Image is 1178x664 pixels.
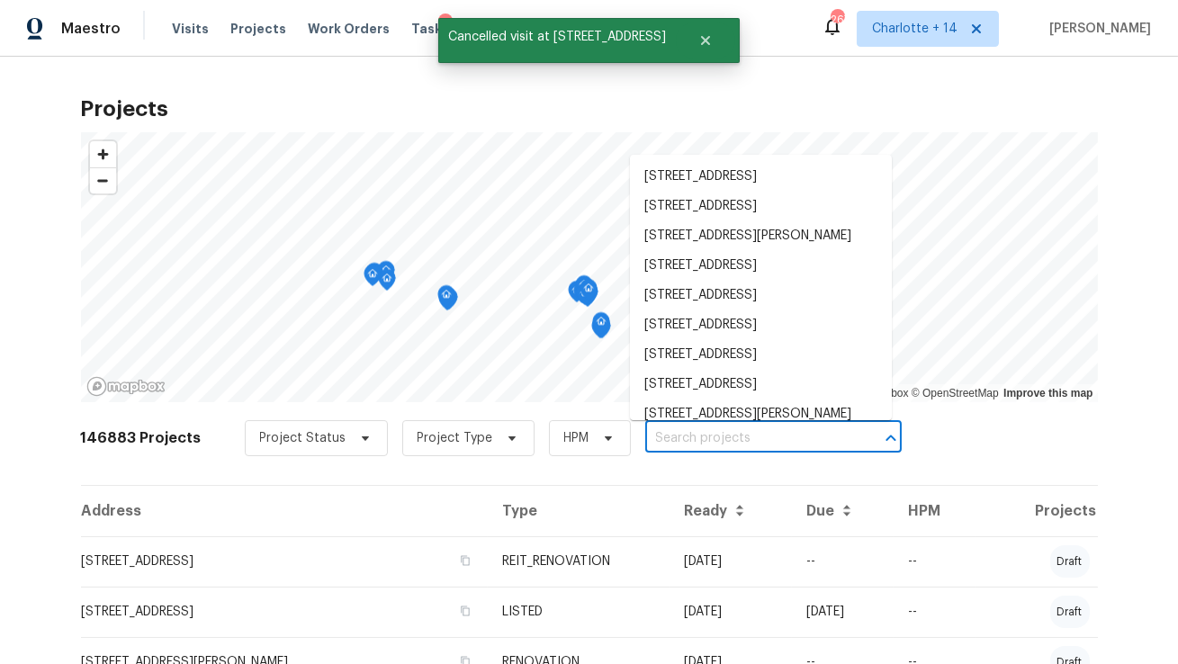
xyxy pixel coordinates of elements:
div: Map marker [437,285,455,313]
div: Map marker [377,261,395,289]
td: -- [792,536,894,587]
li: [STREET_ADDRESS] [630,192,892,221]
div: Map marker [573,282,591,310]
td: [STREET_ADDRESS] [81,587,489,637]
div: 1 [438,13,453,31]
span: Visits [172,20,209,38]
span: Zoom out [90,168,116,193]
div: Map marker [575,275,593,303]
div: Map marker [438,289,456,317]
li: [STREET_ADDRESS] [630,162,892,192]
span: Work Orders [308,20,390,38]
a: OpenStreetMap [912,387,999,399]
input: Search projects [645,425,851,453]
div: draft [1050,596,1090,628]
div: Map marker [591,317,609,345]
td: [DATE] [792,587,894,637]
td: -- [894,536,976,587]
td: [DATE] [670,536,792,587]
span: [PERSON_NAME] [1042,20,1151,38]
span: Charlotte + 14 [872,20,958,38]
button: Close [878,426,904,451]
a: Improve this map [1003,387,1093,399]
th: Ready [670,486,792,536]
li: [STREET_ADDRESS] [630,281,892,310]
li: [STREET_ADDRESS][PERSON_NAME][PERSON_NAME] [630,399,892,448]
div: Map marker [364,265,382,292]
td: [DATE] [670,587,792,637]
th: Address [81,486,489,536]
div: Map marker [593,317,611,345]
h2: Projects [81,100,1098,118]
div: Map marker [592,312,610,340]
button: Copy Address [457,552,473,569]
canvas: Map [81,132,1098,402]
th: Projects [976,486,1098,536]
a: Mapbox homepage [86,376,166,397]
th: HPM [894,486,976,536]
li: [STREET_ADDRESS][PERSON_NAME] [630,221,892,251]
div: Map marker [365,263,383,291]
th: Due [792,486,894,536]
td: LISTED [488,587,670,637]
div: Map marker [580,279,598,307]
div: Map marker [568,281,586,309]
span: Projects [230,20,286,38]
div: Map marker [440,288,458,316]
div: Map marker [576,283,594,311]
div: Map marker [378,269,396,297]
td: [STREET_ADDRESS] [81,536,489,587]
li: [STREET_ADDRESS] [630,251,892,281]
th: Type [488,486,670,536]
li: [STREET_ADDRESS] [630,310,892,340]
span: HPM [564,429,589,447]
span: Cancelled visit at [STREET_ADDRESS] [438,18,676,56]
button: Copy Address [457,603,473,619]
div: Map marker [580,283,598,310]
div: draft [1050,545,1090,578]
span: Tasks [411,22,449,35]
td: -- [894,587,976,637]
button: Zoom out [90,167,116,193]
td: REIT_RENOVATION [488,536,670,587]
li: [STREET_ADDRESS] [630,370,892,399]
span: Maestro [61,20,121,38]
div: 267 [831,11,843,29]
li: [STREET_ADDRESS] [630,340,892,370]
h2: 146883 Projects [81,429,202,447]
span: Project Type [418,429,493,447]
button: Zoom in [90,141,116,167]
span: Project Status [260,429,346,447]
button: Close [676,22,735,58]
